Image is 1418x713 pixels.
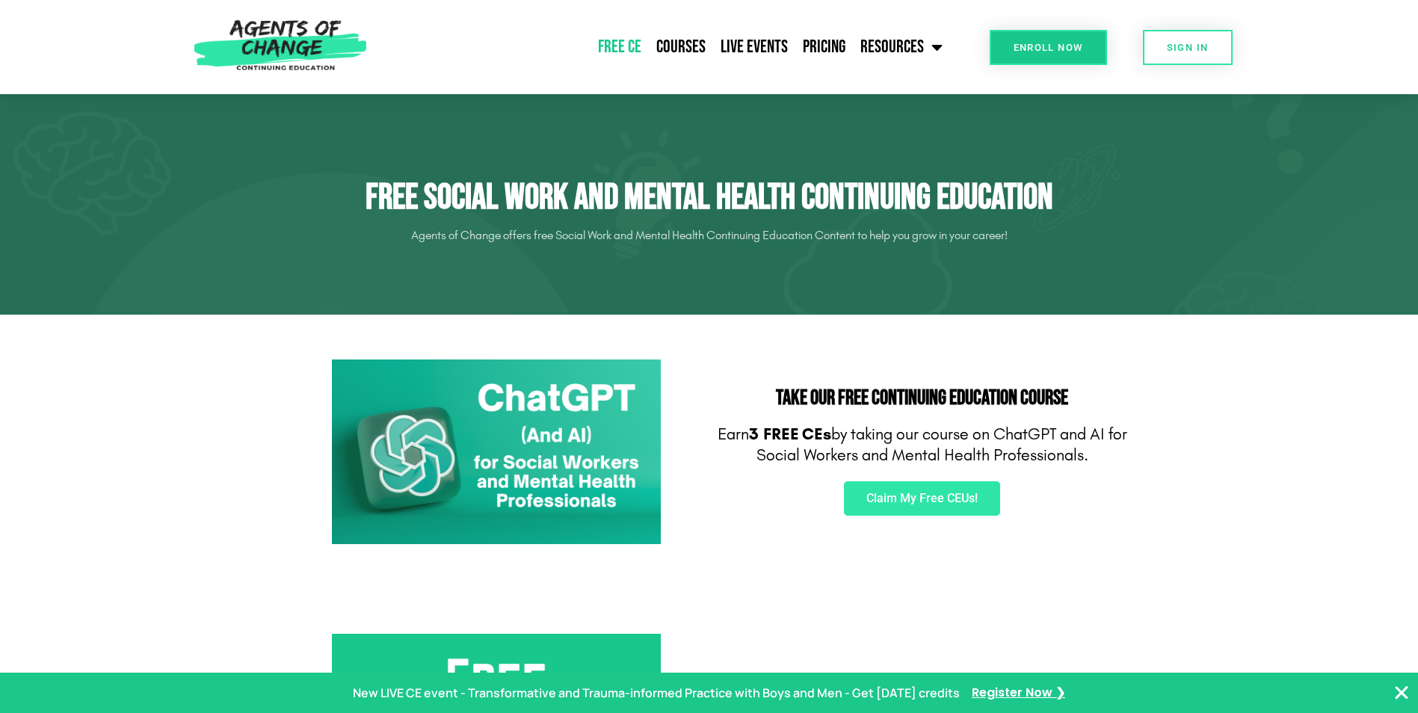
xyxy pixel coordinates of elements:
[353,682,960,704] p: New LIVE CE event - Transformative and Trauma-informed Practice with Boys and Men - Get [DATE] cr...
[717,388,1128,409] h2: Take Our FREE Continuing Education Course
[1393,684,1411,702] button: Close Banner
[717,424,1128,466] p: Earn by taking our course on ChatGPT and AI for Social Workers and Mental Health Professionals.
[291,223,1128,247] p: Agents of Change offers free Social Work and Mental Health Continuing Education Content to help y...
[1143,30,1233,65] a: SIGN IN
[1014,43,1083,52] span: Enroll Now
[853,28,950,66] a: Resources
[990,30,1107,65] a: Enroll Now
[972,682,1065,704] a: Register Now ❯
[649,28,713,66] a: Courses
[795,28,853,66] a: Pricing
[591,28,649,66] a: Free CE
[374,28,950,66] nav: Menu
[713,28,795,66] a: Live Events
[749,425,831,444] b: 3 FREE CEs
[1167,43,1209,52] span: SIGN IN
[844,481,1000,516] a: Claim My Free CEUs!
[291,176,1128,220] h1: Free Social Work and Mental Health Continuing Education
[866,493,978,504] span: Claim My Free CEUs!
